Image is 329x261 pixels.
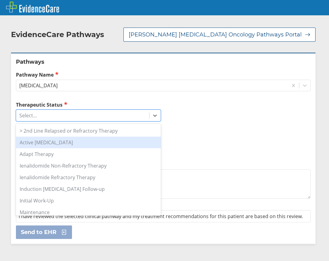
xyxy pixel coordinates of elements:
label: Therapeutic Status [16,101,161,108]
h2: Pathways [16,58,311,66]
span: [PERSON_NAME] [MEDICAL_DATA] Oncology Pathways Portal [129,31,302,38]
div: Select... [19,112,37,119]
div: Adapt Therapy [16,148,161,160]
div: Ienalidomide Non-Refractory Therapy [16,160,161,172]
div: Maintenance [16,206,161,218]
img: EvidenceCare [6,2,59,13]
div: Ienalidomide Refractory Therapy [16,172,161,183]
div: > 2nd Line Relapsed or Refractory Therapy [16,125,161,137]
span: I have reviewed the selected clinical pathway and my treatment recommendations for this patient a... [19,213,303,220]
label: Additional Details [16,161,311,168]
div: [MEDICAL_DATA] [19,82,58,89]
label: Pathway Name [16,71,311,78]
span: Send to EHR [21,229,56,236]
button: [PERSON_NAME] [MEDICAL_DATA] Oncology Pathways Portal [123,28,316,42]
div: Active [MEDICAL_DATA] [16,137,161,148]
div: Induction [MEDICAL_DATA] Follow-up [16,183,161,195]
div: Initial Work-Up [16,195,161,206]
h2: EvidenceCare Pathways [11,30,104,39]
button: Send to EHR [16,225,72,239]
